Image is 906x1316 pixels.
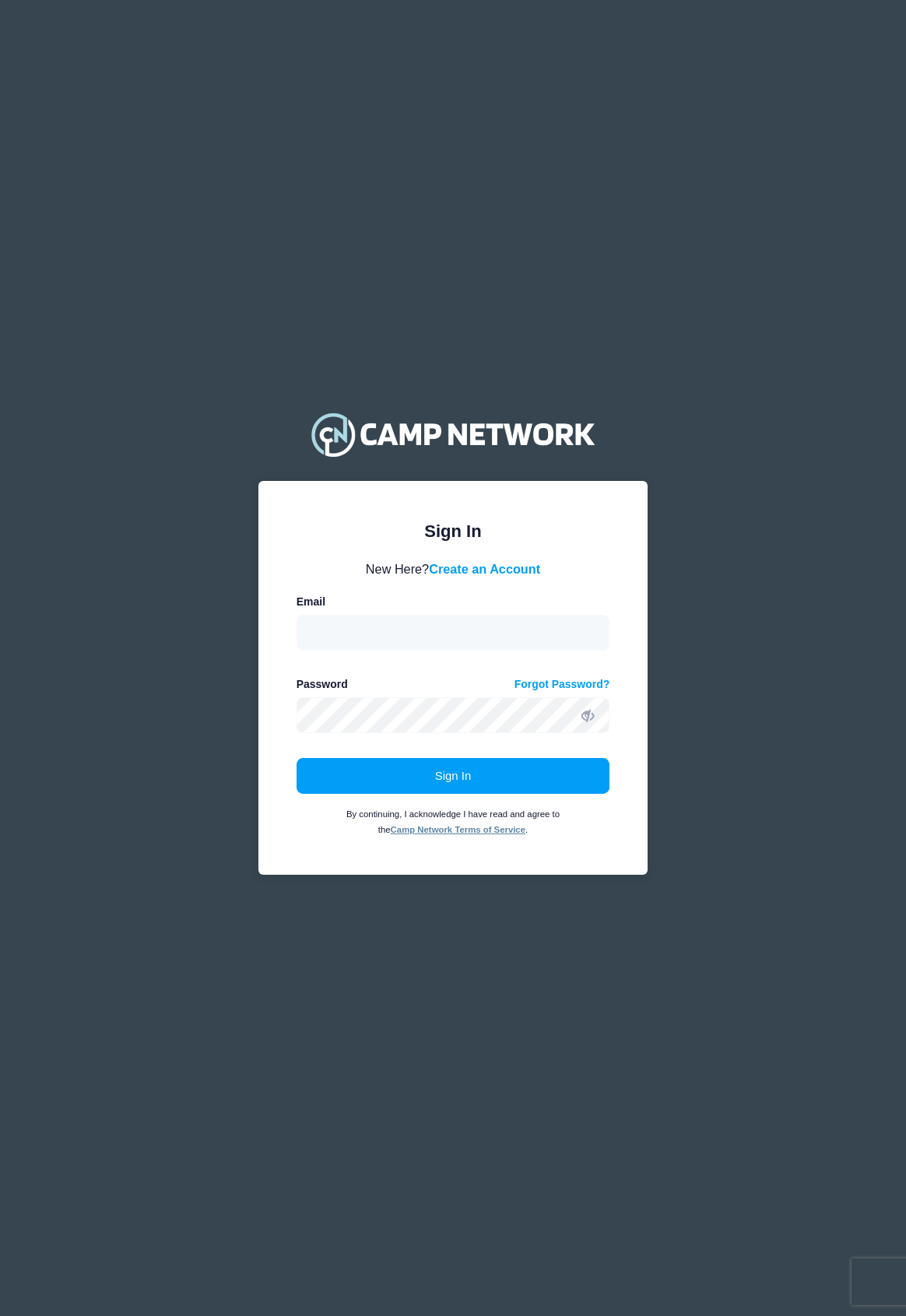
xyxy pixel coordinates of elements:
small: By continuing, I acknowledge I have read and agree to the . [346,809,560,834]
label: Email [297,594,325,610]
a: Camp Network Terms of Service [391,825,525,834]
img: Camp Network [304,403,602,465]
label: Password [297,676,348,693]
a: Forgot Password? [514,676,610,693]
a: Create an Account [429,562,540,576]
div: Sign In [297,518,610,544]
button: Sign In [297,758,610,794]
div: New Here? [297,560,610,578]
